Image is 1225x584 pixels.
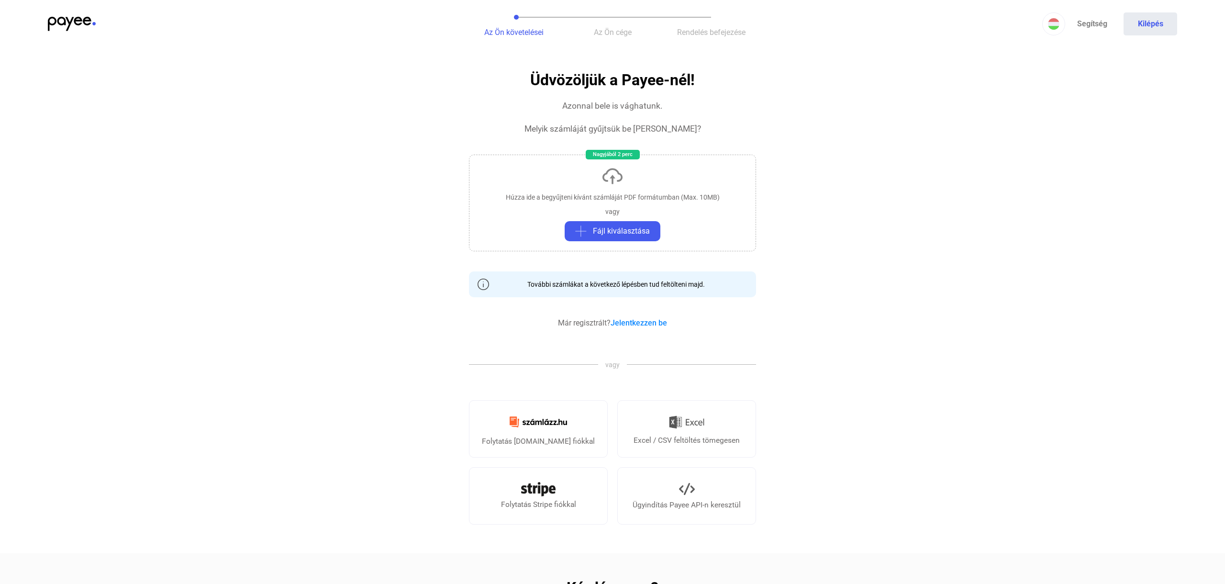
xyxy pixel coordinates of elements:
[633,499,741,511] div: Ügyindítás Payee API-n keresztül
[478,279,489,290] img: info-grey-outline
[520,280,705,289] div: További számlákat a következő lépésben tud feltölteni majd.
[575,225,587,237] img: plus-grey
[558,317,667,329] div: Már regisztrált?
[501,499,576,510] div: Folytatás Stripe fiókkal
[594,28,632,37] span: Az Ön cége
[679,481,695,497] img: API
[617,400,756,458] a: Excel / CSV feltöltés tömegesen
[530,72,695,89] h1: Üdvözöljük a Payee-nél!
[634,435,740,446] div: Excel / CSV feltöltés tömegesen
[586,150,640,159] div: Nagyjából 2 perc
[617,467,756,525] a: Ügyindítás Payee API-n keresztül
[601,165,624,188] img: upload-cloud
[1124,12,1177,35] button: Kilépés
[605,207,620,216] div: vagy
[484,28,544,37] span: Az Ön követelései
[521,482,556,496] img: Stripe
[677,28,746,37] span: Rendelés befejezése
[593,225,650,237] span: Fájl kiválasztása
[524,123,701,135] div: Melyik számláját gyűjtsük be [PERSON_NAME]?
[562,100,663,112] div: Azonnal bele is vághatunk.
[506,192,720,202] div: Húzza ide a begyűjteni kívánt számláját PDF formátumban (Max. 10MB)
[482,436,595,447] div: Folytatás [DOMAIN_NAME] fiókkal
[669,412,704,432] img: Excel
[1048,18,1059,30] img: HU
[48,17,96,31] img: payee-logo
[469,400,608,458] a: Folytatás [DOMAIN_NAME] fiókkal
[1042,12,1065,35] button: HU
[611,318,667,327] a: Jelentkezzen be
[565,221,660,241] button: plus-greyFájl kiválasztása
[469,467,608,525] a: Folytatás Stripe fiókkal
[598,360,627,370] span: vagy
[504,411,573,433] img: Számlázz.hu
[1065,12,1119,35] a: Segítség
